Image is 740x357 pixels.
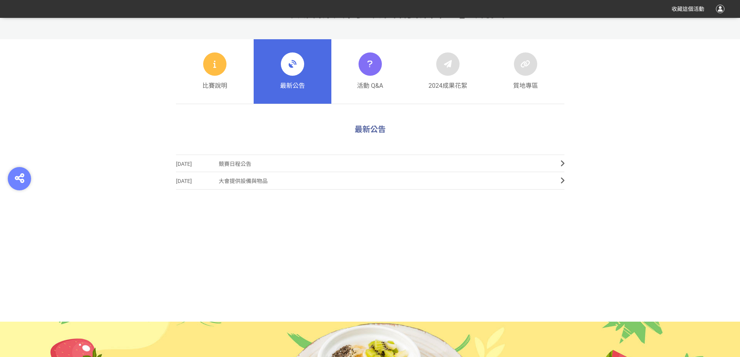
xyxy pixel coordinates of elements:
span: 大會提供設備與物品 [219,172,549,190]
span: [DATE] [176,172,219,190]
span: [DATE] [176,155,219,173]
span: 收藏這個活動 [672,6,704,12]
span: 競賽日程公告 [219,155,549,173]
span: 最新公告 [355,125,386,134]
a: [DATE]大會提供設備與物品 [176,172,564,190]
a: 活動 Q&A [331,39,409,104]
a: 質地專區 [487,39,564,104]
span: 質地專區 [513,81,538,91]
a: 2024成果花絮 [409,39,487,104]
span: 最新公告 [280,81,305,91]
span: 比賽說明 [202,81,227,91]
a: [DATE]競賽日程公告 [176,155,564,172]
span: 活動 Q&A [357,81,383,91]
a: 最新公告 [254,39,331,104]
a: 比賽說明 [176,39,254,104]
span: 2024成果花絮 [428,81,467,91]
